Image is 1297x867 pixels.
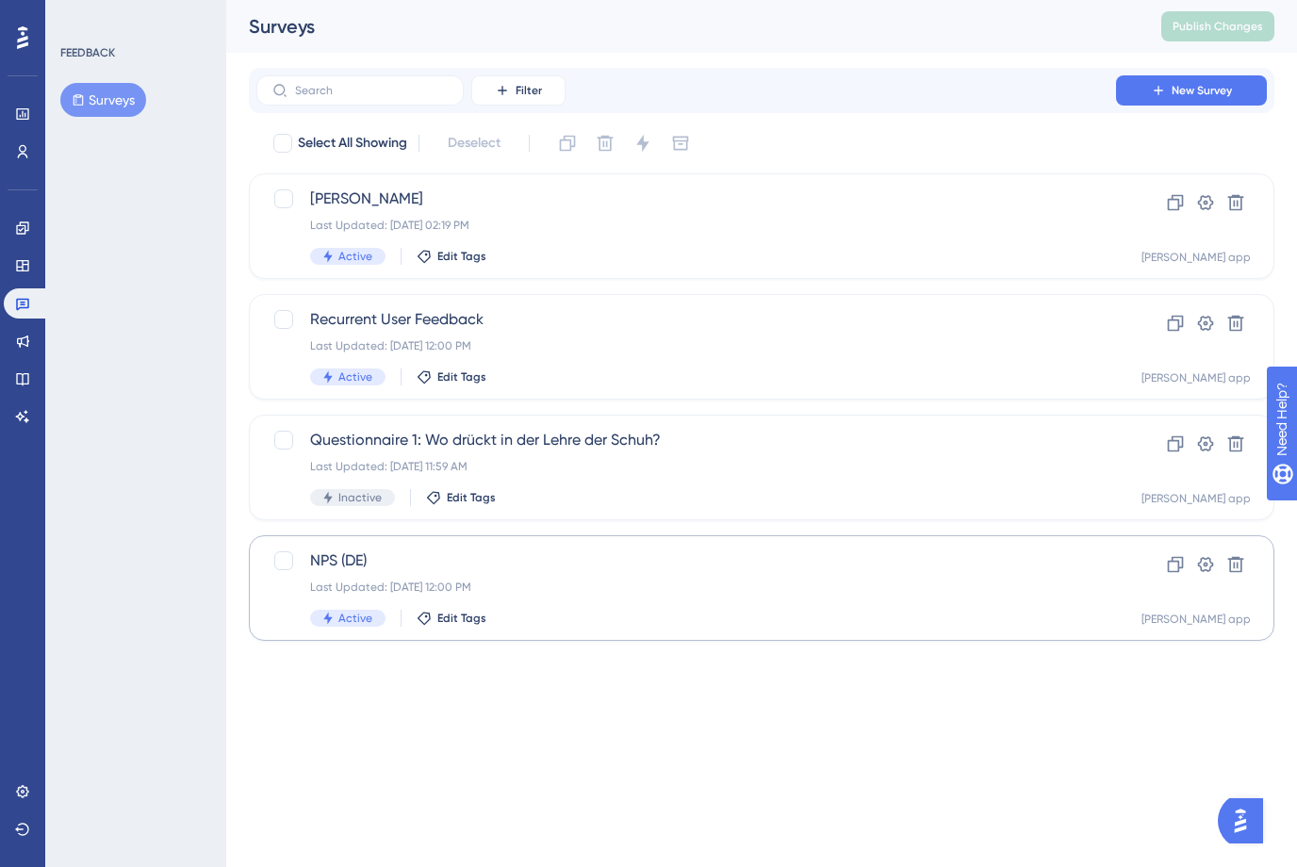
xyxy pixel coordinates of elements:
[1141,491,1251,506] div: [PERSON_NAME] app
[310,549,1062,572] span: NPS (DE)
[417,611,486,626] button: Edit Tags
[249,13,1114,40] div: Surveys
[60,45,115,60] div: FEEDBACK
[310,580,1062,595] div: Last Updated: [DATE] 12:00 PM
[310,188,1062,210] span: [PERSON_NAME]
[310,218,1062,233] div: Last Updated: [DATE] 02:19 PM
[338,249,372,264] span: Active
[516,83,542,98] span: Filter
[338,490,382,505] span: Inactive
[1141,250,1251,265] div: [PERSON_NAME] app
[417,369,486,384] button: Edit Tags
[298,132,407,155] span: Select All Showing
[431,126,517,160] button: Deselect
[437,249,486,264] span: Edit Tags
[1173,19,1263,34] span: Publish Changes
[437,611,486,626] span: Edit Tags
[448,132,501,155] span: Deselect
[417,249,486,264] button: Edit Tags
[310,308,1062,331] span: Recurrent User Feedback
[1141,370,1251,385] div: [PERSON_NAME] app
[310,429,1062,451] span: Questionnaire 1: Wo drückt in der Lehre der Schuh?
[338,369,372,384] span: Active
[1218,793,1274,849] iframe: UserGuiding AI Assistant Launcher
[1116,75,1267,106] button: New Survey
[1161,11,1274,41] button: Publish Changes
[437,369,486,384] span: Edit Tags
[1141,612,1251,627] div: [PERSON_NAME] app
[60,83,146,117] button: Surveys
[426,490,496,505] button: Edit Tags
[338,611,372,626] span: Active
[471,75,566,106] button: Filter
[295,84,448,97] input: Search
[310,459,1062,474] div: Last Updated: [DATE] 11:59 AM
[310,338,1062,353] div: Last Updated: [DATE] 12:00 PM
[447,490,496,505] span: Edit Tags
[1172,83,1232,98] span: New Survey
[44,5,118,27] span: Need Help?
